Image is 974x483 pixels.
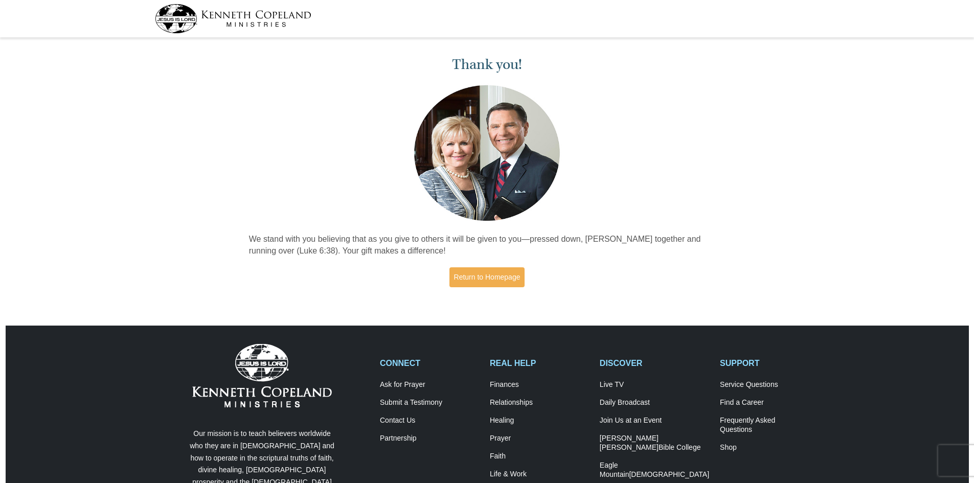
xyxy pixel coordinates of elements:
[600,398,709,407] a: Daily Broadcast
[380,398,479,407] a: Submit a Testimony
[192,344,332,407] img: Kenneth Copeland Ministries
[720,358,819,368] h2: SUPPORT
[720,443,819,452] a: Shop
[490,380,589,389] a: Finances
[490,416,589,425] a: Healing
[490,470,589,479] a: Life & Work
[490,452,589,461] a: Faith
[249,56,726,73] h1: Thank you!
[380,358,479,368] h2: CONNECT
[720,380,819,389] a: Service Questions
[600,380,709,389] a: Live TV
[380,434,479,443] a: Partnership
[449,267,525,287] a: Return to Homepage
[659,443,701,451] span: Bible College
[600,416,709,425] a: Join Us at an Event
[490,358,589,368] h2: REAL HELP
[720,398,819,407] a: Find a Career
[600,358,709,368] h2: DISCOVER
[380,416,479,425] a: Contact Us
[412,83,562,223] img: Kenneth and Gloria
[490,398,589,407] a: Relationships
[490,434,589,443] a: Prayer
[600,434,709,452] a: [PERSON_NAME] [PERSON_NAME]Bible College
[720,416,819,434] a: Frequently AskedQuestions
[629,470,709,478] span: [DEMOGRAPHIC_DATA]
[600,461,709,479] a: Eagle Mountain[DEMOGRAPHIC_DATA]
[380,380,479,389] a: Ask for Prayer
[249,234,726,257] p: We stand with you believing that as you give to others it will be given to you—pressed down, [PER...
[155,4,311,33] img: kcm-header-logo.svg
